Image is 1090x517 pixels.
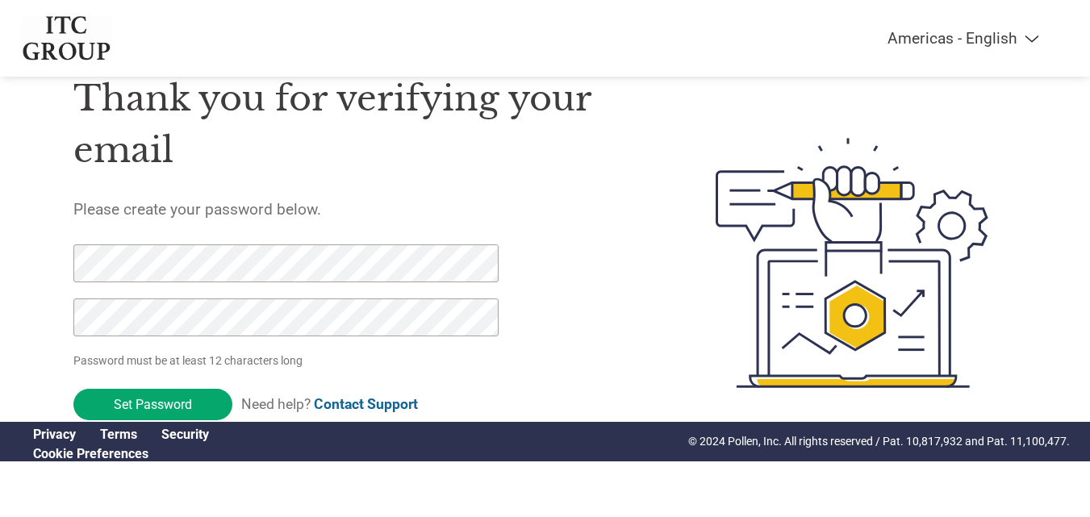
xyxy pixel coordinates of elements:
[73,200,640,219] h5: Please create your password below.
[21,16,113,60] img: ITC Group
[314,396,418,412] a: Contact Support
[100,427,137,442] a: Terms
[688,433,1070,450] p: © 2024 Pollen, Inc. All rights reserved / Pat. 10,817,932 and Pat. 11,100,477.
[161,427,209,442] a: Security
[73,389,232,420] input: Set Password
[33,446,148,461] a: Cookie Preferences, opens a dedicated popup modal window
[33,427,76,442] a: Privacy
[687,49,1017,477] img: create-password
[73,73,640,177] h1: Thank you for verifying your email
[21,446,221,461] div: Open Cookie Preferences Modal
[73,352,504,369] p: Password must be at least 12 characters long
[241,396,418,412] span: Need help?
